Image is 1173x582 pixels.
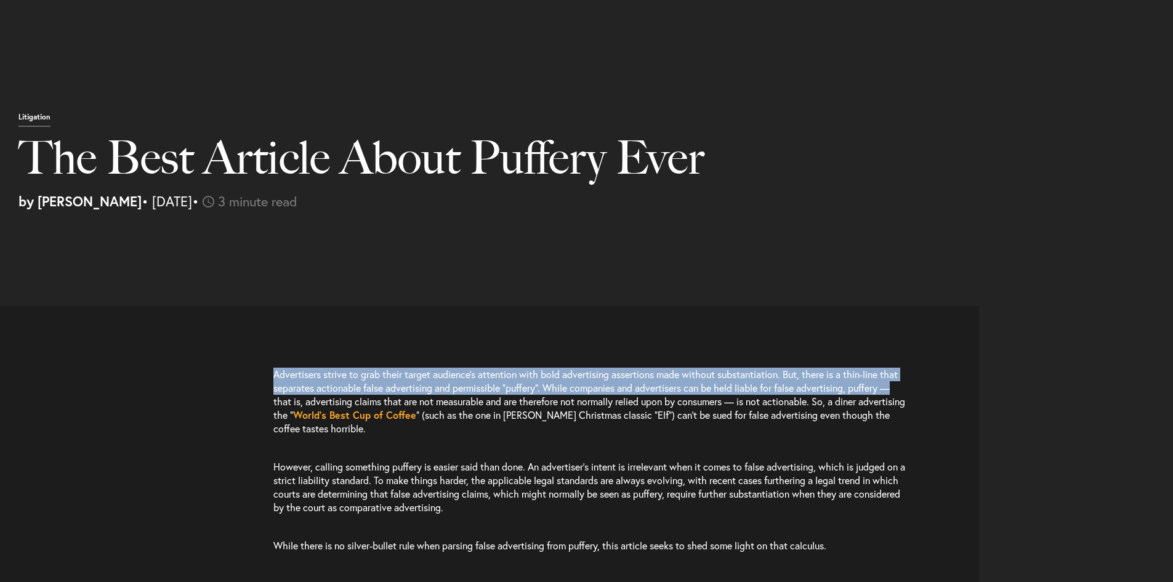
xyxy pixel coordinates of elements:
strong: by [PERSON_NAME] [18,192,142,210]
a: World’s Best Cup of Coffee [293,408,416,421]
span: • [192,192,199,210]
p: While there is no silver-bullet rule when parsing false advertising from puffery, this article se... [273,527,908,565]
p: Litigation [18,113,50,127]
span: 3 minute read [218,192,297,210]
img: icon-time-light.svg [203,196,214,208]
p: Advertisers strive to grab their target audience’s attention with bold advertising assertions mad... [273,368,908,448]
p: However, calling something puffery is easier said than done. An advertiser’s intent is irrelevant... [273,448,908,527]
h1: The Best Article About Puffery Ever [18,133,758,195]
p: • [DATE] [18,195,1075,208]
